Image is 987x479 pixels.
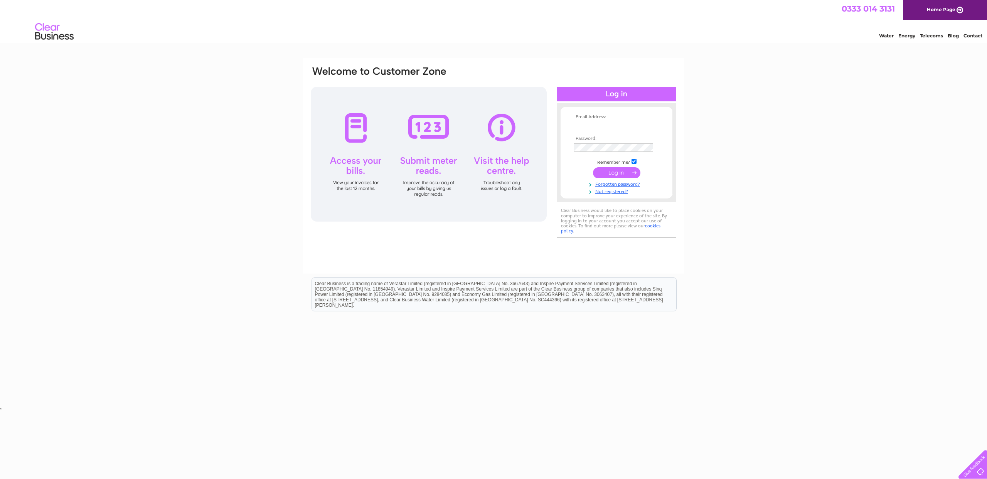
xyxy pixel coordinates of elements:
input: Submit [593,167,640,178]
a: Not registered? [574,187,661,195]
img: logo.png [35,20,74,44]
th: Email Address: [572,114,661,120]
a: Forgotten password? [574,180,661,187]
a: Water [879,33,894,39]
div: Clear Business is a trading name of Verastar Limited (registered in [GEOGRAPHIC_DATA] No. 3667643... [312,4,676,37]
a: Contact [963,33,982,39]
th: Password: [572,136,661,141]
div: Clear Business would like to place cookies on your computer to improve your experience of the sit... [557,204,676,237]
td: Remember me? [572,158,661,165]
a: Blog [948,33,959,39]
a: Energy [898,33,915,39]
a: Telecoms [920,33,943,39]
a: 0333 014 3131 [842,4,895,13]
a: cookies policy [561,223,660,234]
